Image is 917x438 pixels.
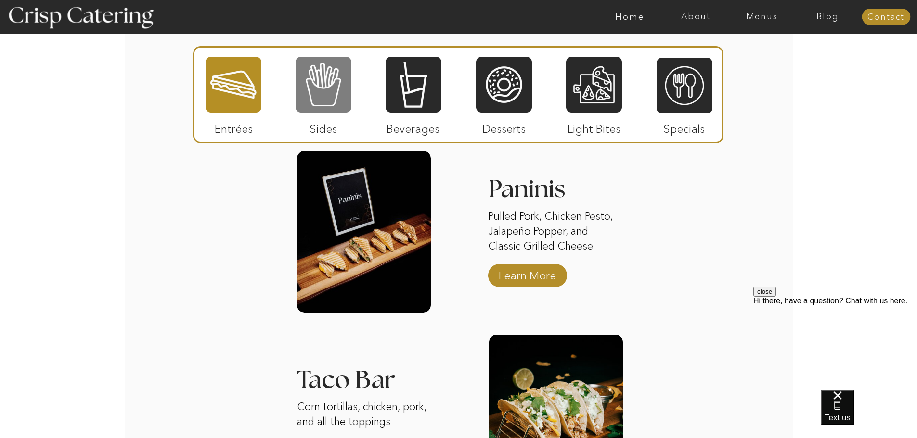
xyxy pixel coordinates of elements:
[202,113,266,140] p: Entrées
[297,368,431,380] h3: Taco Bar
[663,12,729,22] a: About
[729,12,795,22] a: Menus
[597,12,663,22] a: Home
[381,113,445,140] p: Beverages
[495,259,559,287] a: Learn More
[795,12,861,22] a: Blog
[753,287,917,402] iframe: podium webchat widget prompt
[472,113,536,140] p: Desserts
[488,177,622,208] h3: Paninis
[652,113,716,140] p: Specials
[562,113,626,140] p: Light Bites
[821,390,917,438] iframe: podium webchat widget bubble
[488,209,622,255] p: Pulled Pork, Chicken Pesto, Jalapeño Popper, and Classic Grilled Cheese
[862,13,910,22] a: Contact
[291,113,355,140] p: Sides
